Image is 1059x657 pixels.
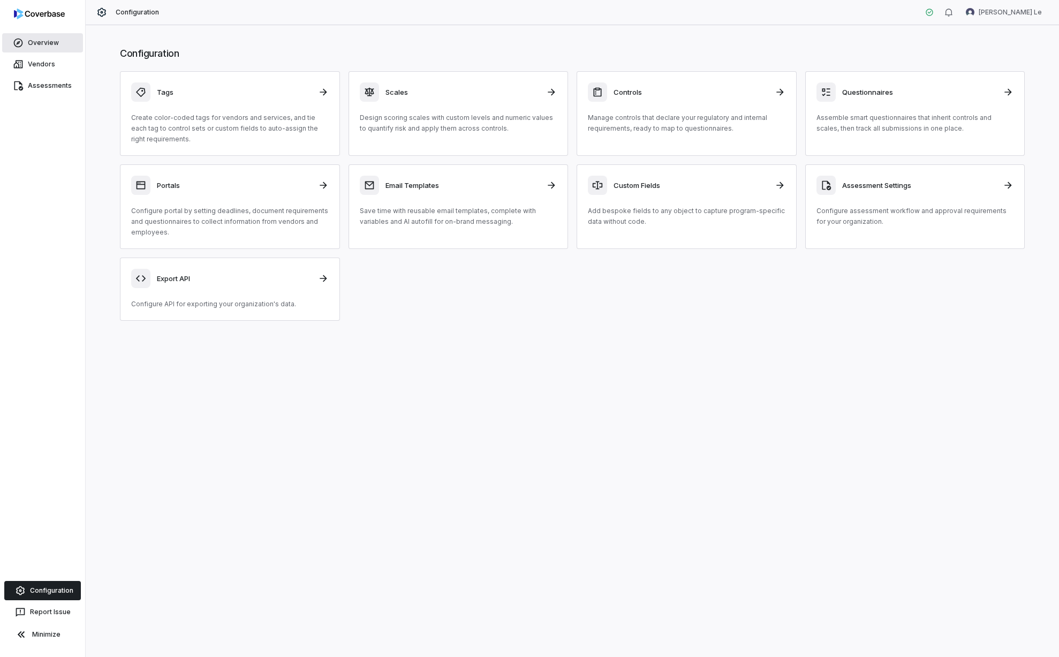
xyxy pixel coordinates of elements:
[349,164,569,249] a: Email TemplatesSave time with reusable email templates, complete with variables and AI autofill f...
[614,180,768,190] h3: Custom Fields
[2,76,83,95] a: Assessments
[842,180,997,190] h3: Assessment Settings
[577,164,797,249] a: Custom FieldsAdd bespoke fields to any object to capture program-specific data without code.
[131,299,329,309] p: Configure API for exporting your organization's data.
[157,87,312,97] h3: Tags
[959,4,1048,20] button: Thuy Le avatar[PERSON_NAME] Le
[979,8,1042,17] span: [PERSON_NAME] Le
[816,112,1014,134] p: Assemble smart questionnaires that inherit controls and scales, then track all submissions in one...
[842,87,997,97] h3: Questionnaires
[120,47,1025,61] h1: Configuration
[805,164,1025,249] a: Assessment SettingsConfigure assessment workflow and approval requirements for your organization.
[349,71,569,156] a: ScalesDesign scoring scales with custom levels and numeric values to quantify risk and apply them...
[385,87,540,97] h3: Scales
[157,274,312,283] h3: Export API
[360,206,557,227] p: Save time with reusable email templates, complete with variables and AI autofill for on-brand mes...
[157,180,312,190] h3: Portals
[120,164,340,249] a: PortalsConfigure portal by setting deadlines, document requirements and questionnaires to collect...
[2,33,83,52] a: Overview
[116,8,160,17] span: Configuration
[131,112,329,145] p: Create color-coded tags for vendors and services, and tie each tag to control sets or custom fiel...
[4,581,81,600] a: Configuration
[120,258,340,321] a: Export APIConfigure API for exporting your organization's data.
[4,624,81,645] button: Minimize
[966,8,974,17] img: Thuy Le avatar
[2,55,83,74] a: Vendors
[385,180,540,190] h3: Email Templates
[816,206,1014,227] p: Configure assessment workflow and approval requirements for your organization.
[360,112,557,134] p: Design scoring scales with custom levels and numeric values to quantify risk and apply them acros...
[588,112,785,134] p: Manage controls that declare your regulatory and internal requirements, ready to map to questionn...
[120,71,340,156] a: TagsCreate color-coded tags for vendors and services, and tie each tag to control sets or custom ...
[577,71,797,156] a: ControlsManage controls that declare your regulatory and internal requirements, ready to map to q...
[131,206,329,238] p: Configure portal by setting deadlines, document requirements and questionnaires to collect inform...
[588,206,785,227] p: Add bespoke fields to any object to capture program-specific data without code.
[14,9,65,19] img: logo-D7KZi-bG.svg
[4,602,81,622] button: Report Issue
[614,87,768,97] h3: Controls
[805,71,1025,156] a: QuestionnairesAssemble smart questionnaires that inherit controls and scales, then track all subm...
